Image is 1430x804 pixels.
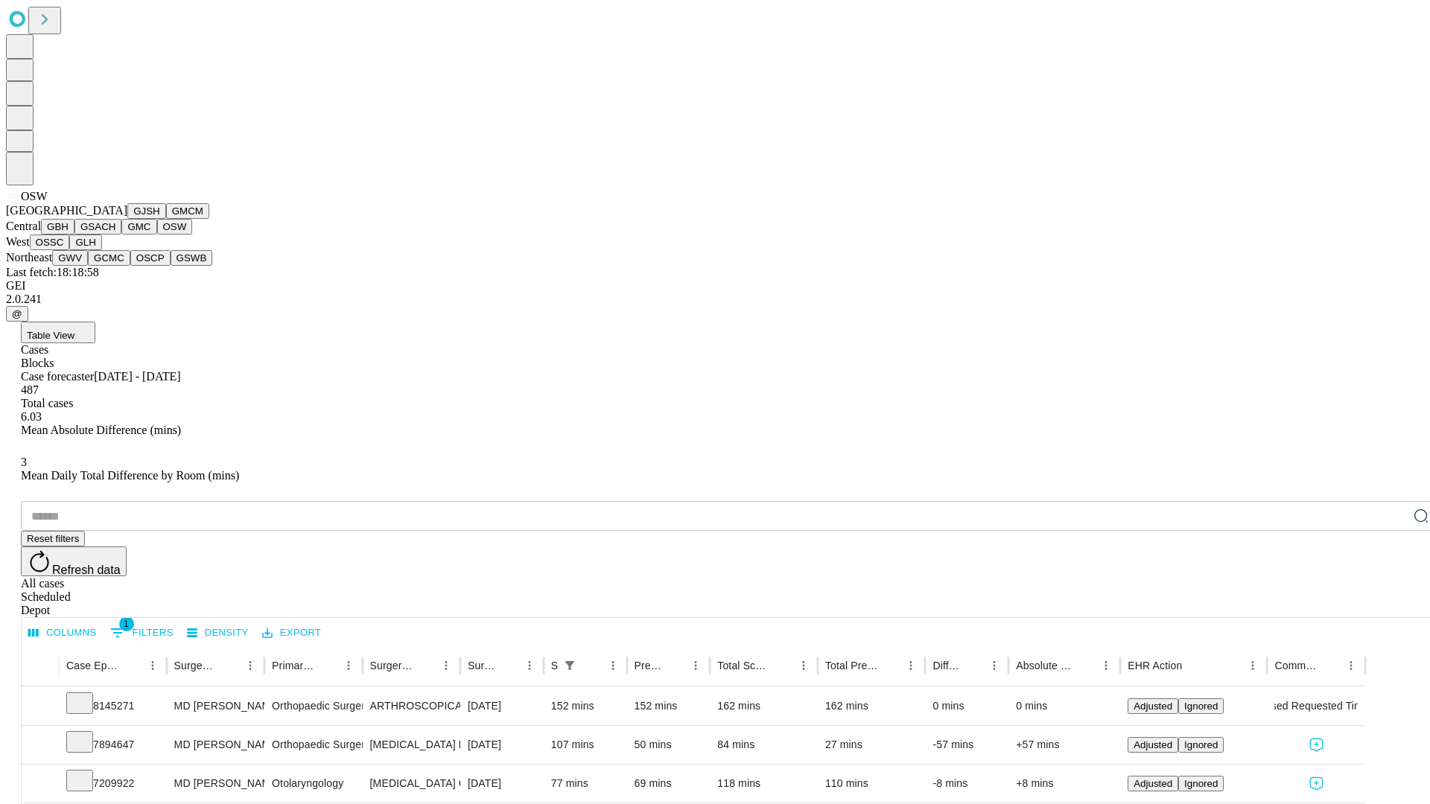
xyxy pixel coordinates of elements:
[635,765,703,803] div: 69 mins
[932,765,1001,803] div: -8 mins
[1134,739,1172,750] span: Adjusted
[825,765,918,803] div: 110 mins
[793,655,814,676] button: Menu
[717,687,810,725] div: 162 mins
[30,234,70,250] button: OSSC
[468,726,536,764] div: [DATE]
[468,687,536,725] div: [DATE]
[825,660,879,671] div: Total Predicted Duration
[6,235,30,248] span: West
[52,564,121,576] span: Refresh data
[21,383,39,396] span: 487
[52,250,88,266] button: GWV
[551,660,558,671] div: Scheduled In Room Duration
[370,660,413,671] div: Surgery Name
[880,655,900,676] button: Sort
[603,655,623,676] button: Menu
[1128,776,1178,791] button: Adjusted
[1134,778,1172,789] span: Adjusted
[174,726,257,764] div: MD [PERSON_NAME]
[1178,737,1224,753] button: Ignored
[121,655,142,676] button: Sort
[498,655,519,676] button: Sort
[370,687,453,725] div: ARTHROSCOPICALLY AIDED ACL RECONSTRUCTION
[130,250,171,266] button: OSCP
[272,726,355,764] div: Orthopaedic Surgery
[932,687,1001,725] div: 0 mins
[1016,687,1113,725] div: 0 mins
[317,655,338,676] button: Sort
[1016,726,1113,764] div: +57 mins
[174,660,217,671] div: Surgeon Name
[107,621,177,645] button: Show filters
[1274,687,1357,725] div: Used Requested Time
[258,622,325,645] button: Export
[551,726,620,764] div: 107 mins
[29,694,51,720] button: Expand
[6,220,41,232] span: Central
[27,533,79,544] span: Reset filters
[166,203,209,219] button: GMCM
[559,655,580,676] div: 1 active filter
[900,655,921,676] button: Menu
[6,306,28,322] button: @
[21,469,239,482] span: Mean Daily Total Difference by Room (mins)
[29,733,51,759] button: Expand
[240,655,261,676] button: Menu
[21,531,85,546] button: Reset filters
[142,655,163,676] button: Menu
[171,250,213,266] button: GSWB
[41,219,74,234] button: GBH
[127,203,166,219] button: GJSH
[272,660,315,671] div: Primary Service
[468,765,536,803] div: [DATE]
[21,190,48,202] span: OSW
[717,765,810,803] div: 118 mins
[825,687,918,725] div: 162 mins
[121,219,156,234] button: GMC
[66,726,159,764] div: 7894647
[1183,655,1204,676] button: Sort
[559,655,580,676] button: Show filters
[27,330,74,341] span: Table View
[272,765,355,803] div: Otolaryngology
[963,655,984,676] button: Sort
[370,765,453,803] div: [MEDICAL_DATA] COMPLETE INCLUDING MAJOR SEPTAL REPAIR
[1274,660,1318,671] div: Comments
[66,687,159,725] div: 8145271
[21,410,42,423] span: 6.03
[6,204,127,217] span: [GEOGRAPHIC_DATA]
[6,266,99,278] span: Last fetch: 18:18:58
[119,616,134,631] span: 1
[519,655,540,676] button: Menu
[551,765,620,803] div: 77 mins
[6,251,52,264] span: Northeast
[1075,655,1096,676] button: Sort
[66,765,159,803] div: 7209922
[551,687,620,725] div: 152 mins
[6,293,1424,306] div: 2.0.241
[664,655,685,676] button: Sort
[157,219,193,234] button: OSW
[21,546,127,576] button: Refresh data
[468,660,497,671] div: Surgery Date
[272,687,355,725] div: Orthopaedic Surgery
[1178,776,1224,791] button: Ignored
[932,726,1001,764] div: -57 mins
[1128,737,1178,753] button: Adjusted
[825,726,918,764] div: 27 mins
[984,655,1005,676] button: Menu
[21,424,181,436] span: Mean Absolute Difference (mins)
[1320,655,1341,676] button: Sort
[21,322,95,343] button: Table View
[370,726,453,764] div: [MEDICAL_DATA] MEDIAL OR LATERAL MENISCECTOMY
[94,370,180,383] span: [DATE] - [DATE]
[69,234,101,250] button: GLH
[635,687,703,725] div: 152 mins
[582,655,603,676] button: Sort
[1016,660,1073,671] div: Absolute Difference
[1096,655,1116,676] button: Menu
[29,771,51,797] button: Expand
[436,655,457,676] button: Menu
[717,726,810,764] div: 84 mins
